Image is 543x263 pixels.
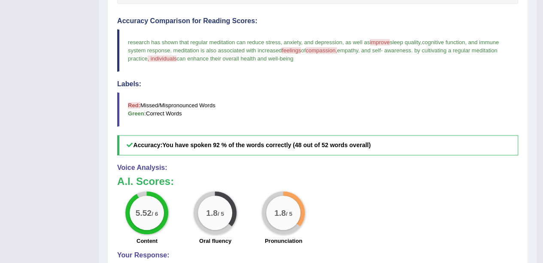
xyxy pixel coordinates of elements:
[306,47,337,54] span: compassion,
[342,39,344,45] span: ,
[265,237,302,245] label: Pronunciation
[384,47,411,54] span: awareness
[176,55,293,62] span: can enhance their overall health and well-being
[136,208,152,218] big: 5.52
[148,55,177,62] span: , individuals
[411,47,413,54] span: .
[420,39,422,45] span: ,
[173,47,282,54] span: meditation is also associated with increased
[275,208,286,218] big: 1.8
[358,47,360,54] span: ,
[128,39,281,45] span: research has shown that regular meditation can reduce stress
[422,39,465,45] span: cognitive function
[390,39,420,45] span: sleep quality
[218,211,224,217] small: / 5
[199,237,231,245] label: Oral fluency
[361,47,381,54] span: and self
[281,39,282,45] span: ,
[152,211,158,217] small: / 6
[117,175,174,187] b: A.I. Scores:
[337,47,358,54] span: empathy
[128,110,146,117] b: Green:
[117,17,518,25] h4: Accuracy Comparison for Reading Scores:
[465,39,467,45] span: ,
[286,211,292,217] small: / 5
[137,237,158,245] label: Content
[381,47,382,54] span: -
[117,92,518,127] blockquote: Missed/Mispronounced Words Correct Words
[162,142,370,148] b: You have spoken 92 % of the words correctly (48 out of 52 words overall)
[301,39,303,45] span: ,
[117,164,518,172] h4: Voice Analysis:
[170,47,172,54] span: .
[128,102,140,109] b: Red:
[370,39,390,45] span: improve
[117,80,518,88] h4: Labels:
[304,39,342,45] span: and depression
[117,135,518,155] h5: Accuracy:
[117,251,518,259] h4: Your Response:
[282,47,301,54] span: feelings
[206,208,218,218] big: 1.8
[284,39,301,45] span: anxiety
[345,39,370,45] span: as well as
[301,47,306,54] span: of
